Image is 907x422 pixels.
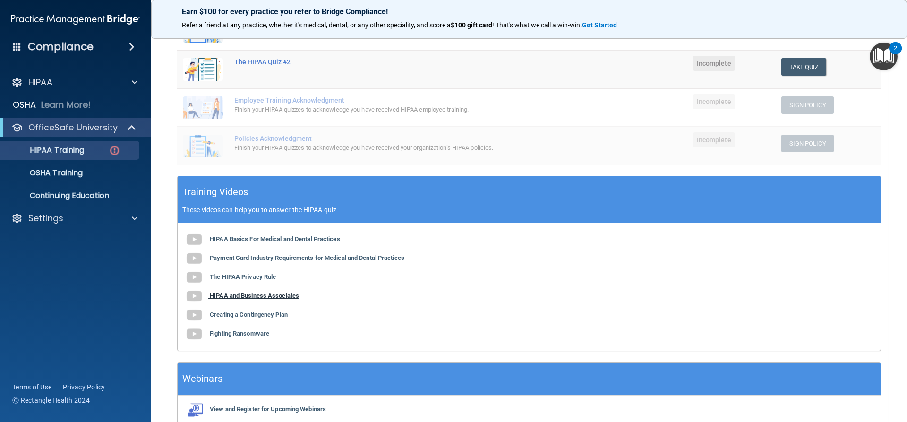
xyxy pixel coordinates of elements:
a: Get Started [582,21,618,29]
img: webinarIcon.c7ebbf15.png [185,403,204,417]
h5: Training Videos [182,184,248,200]
b: HIPAA Basics For Medical and Dental Practices [210,235,340,242]
p: OfficeSafe University [28,122,118,133]
a: OfficeSafe University [11,122,137,133]
p: These videos can help you to answer the HIPAA quiz [182,206,876,214]
img: gray_youtube_icon.38fcd6cc.png [185,306,204,325]
p: Continuing Education [6,191,135,200]
img: gray_youtube_icon.38fcd6cc.png [185,325,204,344]
b: Payment Card Industry Requirements for Medical and Dental Practices [210,254,404,261]
h5: Webinars [182,370,222,387]
span: Ⓒ Rectangle Health 2024 [12,396,90,405]
p: Learn More! [41,99,91,111]
img: gray_youtube_icon.38fcd6cc.png [185,268,204,287]
b: Fighting Ransomware [210,330,269,337]
b: Creating a Contingency Plan [210,311,288,318]
img: PMB logo [11,10,140,29]
div: The HIPAA Quiz #2 [234,58,572,66]
strong: Get Started [582,21,617,29]
div: Employee Training Acknowledgment [234,96,572,104]
button: Open Resource Center, 2 new notifications [870,43,898,70]
div: Policies Acknowledgment [234,135,572,142]
p: Earn $100 for every practice you refer to Bridge Compliance! [182,7,876,16]
a: Terms of Use [12,382,51,392]
button: Take Quiz [781,58,827,76]
img: gray_youtube_icon.38fcd6cc.png [185,249,204,268]
div: 2 [894,48,897,60]
a: HIPAA [11,77,137,88]
h4: Compliance [28,40,94,53]
p: OSHA Training [6,168,83,178]
button: Sign Policy [781,96,834,114]
strong: $100 gift card [451,21,492,29]
img: gray_youtube_icon.38fcd6cc.png [185,287,204,306]
b: HIPAA and Business Associates [210,292,299,299]
img: gray_youtube_icon.38fcd6cc.png [185,230,204,249]
span: Incomplete [693,94,735,109]
img: danger-circle.6113f641.png [109,145,120,156]
p: Settings [28,213,63,224]
a: Settings [11,213,137,224]
p: OSHA [13,99,36,111]
b: View and Register for Upcoming Webinars [210,405,326,413]
p: HIPAA [28,77,52,88]
span: Incomplete [693,56,735,71]
div: Finish your HIPAA quizzes to acknowledge you have received your organization’s HIPAA policies. [234,142,572,154]
div: Finish your HIPAA quizzes to acknowledge you have received HIPAA employee training. [234,104,572,115]
b: The HIPAA Privacy Rule [210,273,276,280]
span: Refer a friend at any practice, whether it's medical, dental, or any other speciality, and score a [182,21,451,29]
button: Sign Policy [781,135,834,152]
span: ! That's what we call a win-win. [492,21,582,29]
p: HIPAA Training [6,146,84,155]
span: Incomplete [693,132,735,147]
a: Privacy Policy [63,382,105,392]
